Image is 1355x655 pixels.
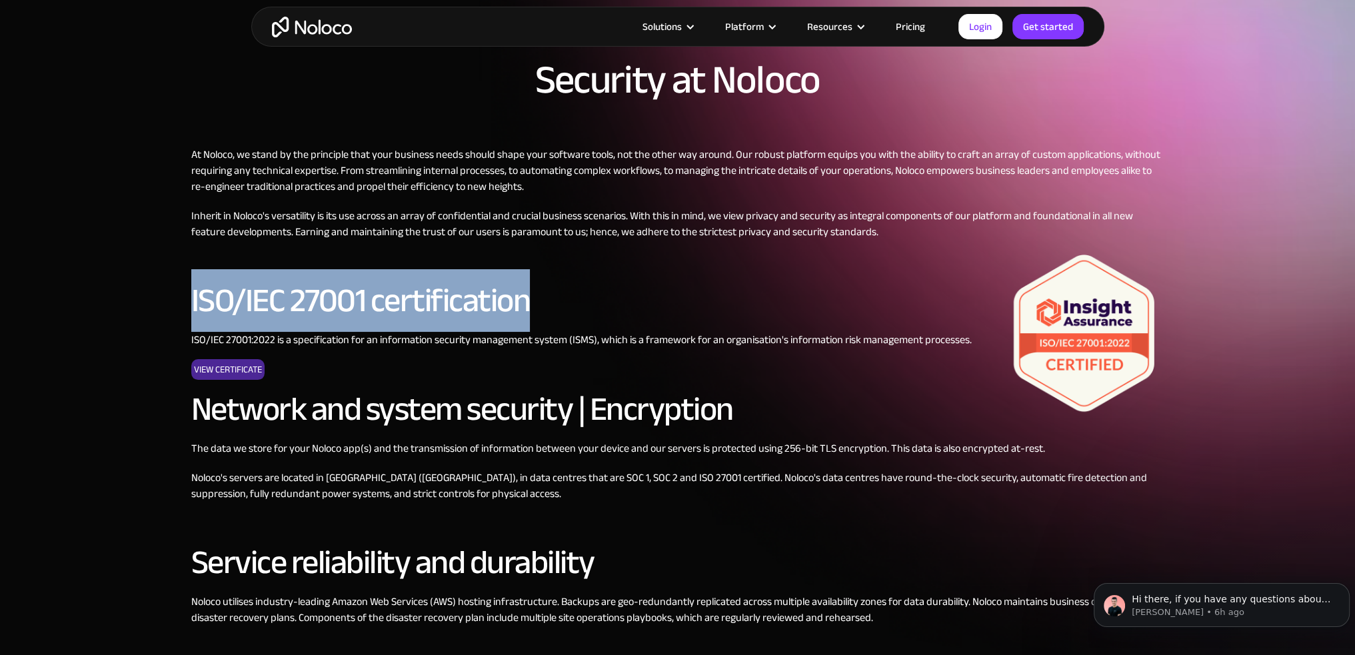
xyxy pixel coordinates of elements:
[191,208,1164,240] p: Inherit in Noloco's versatility is its use across an array of confidential and crucial business s...
[535,60,820,100] h1: Security at Noloco
[191,391,1164,427] h2: Network and system security | Encryption
[1088,555,1355,648] iframe: Intercom notifications message
[626,18,708,35] div: Solutions
[708,18,790,35] div: Platform
[191,639,1164,655] p: ‍
[191,470,1164,502] p: Noloco's servers are located in [GEOGRAPHIC_DATA] ([GEOGRAPHIC_DATA]), in data centres that are S...
[790,18,879,35] div: Resources
[272,17,352,37] a: home
[191,332,1164,348] p: ISO/IEC 27001:2022 is a specification for an information security management system (ISMS), which...
[191,515,1164,531] p: ‍
[1012,14,1084,39] a: Get started
[191,544,1164,580] h2: Service reliability and durability
[191,359,265,380] a: View Certificate
[958,14,1002,39] a: Login
[807,18,852,35] div: Resources
[879,18,942,35] a: Pricing
[643,18,682,35] div: Solutions
[191,253,1164,269] p: ‍
[191,147,1164,195] p: At Noloco, we stand by the principle that your business needs should shape your software tools, n...
[191,440,1164,456] p: The data we store for your Noloco app(s) and the transmission of information between your device ...
[191,594,1164,626] p: Noloco utilises industry-leading Amazon Web Services (AWS) hosting infrastructure. Backups are ge...
[725,18,764,35] div: Platform
[191,283,1164,319] h2: ISO/IEC 27001 certification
